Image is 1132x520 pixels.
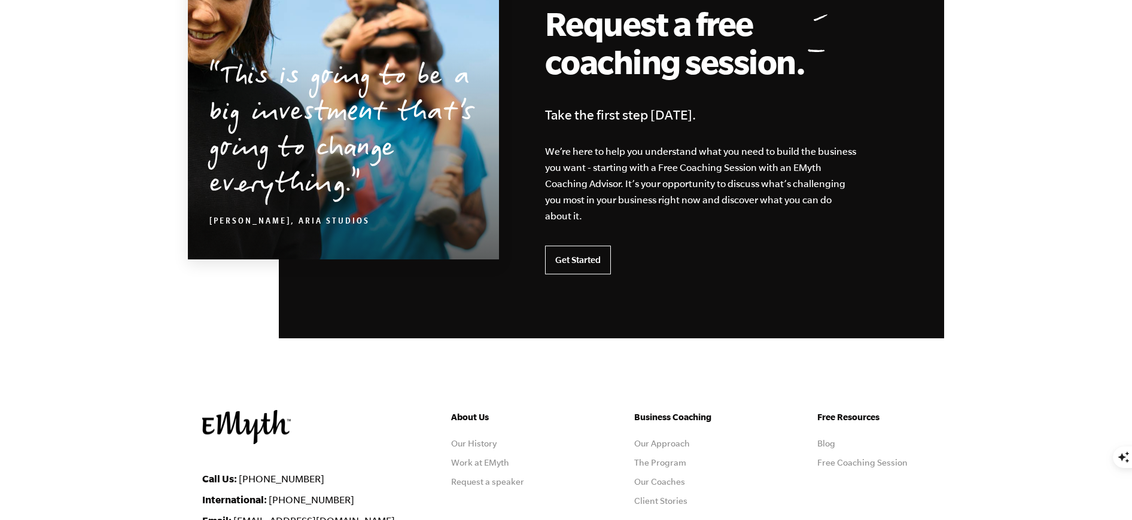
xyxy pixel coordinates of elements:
h4: Take the first step [DATE]. [545,104,880,126]
strong: International: [202,494,267,505]
p: This is going to be a big investment that’s going to change everything. [209,60,477,204]
a: Request a speaker [451,477,524,487]
img: EMyth [202,410,291,444]
a: Client Stories [634,496,687,506]
a: [PHONE_NUMBER] [239,473,324,484]
a: [PHONE_NUMBER] [269,494,354,505]
a: Blog [817,439,835,448]
a: Our History [451,439,497,448]
a: Our Approach [634,439,690,448]
h2: Request a free coaching session. [545,4,814,81]
h5: Business Coaching [634,410,747,424]
a: Our Coaches [634,477,685,487]
a: The Program [634,458,686,467]
h5: Free Resources [817,410,930,424]
a: Work at EMyth [451,458,509,467]
cite: [PERSON_NAME], Aria Studios [209,218,370,227]
iframe: Chat Widget [1072,463,1132,520]
p: We’re here to help you understand what you need to build the business you want - starting with a ... [545,143,857,224]
strong: Call Us: [202,473,237,484]
a: Get Started [545,246,611,274]
a: Free Coaching Session [817,458,908,467]
h5: About Us [451,410,564,424]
